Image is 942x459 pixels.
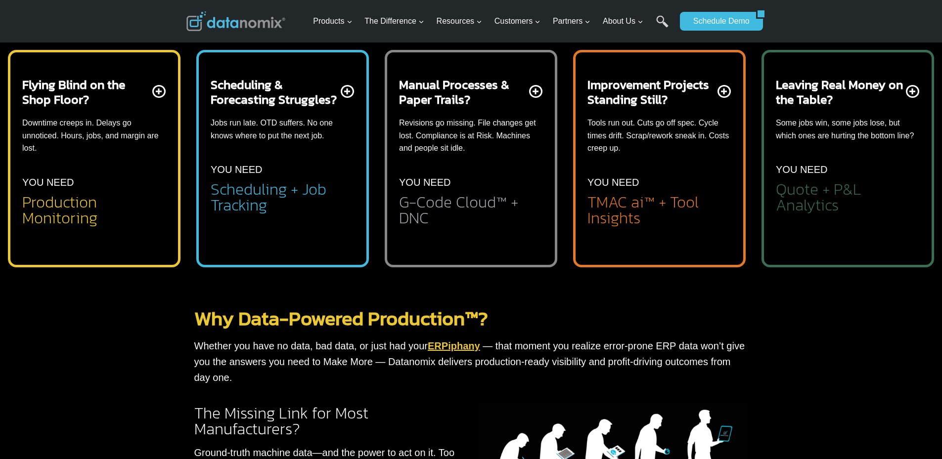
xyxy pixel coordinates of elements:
[22,77,150,107] h2: Flying Blind on the Shop Floor?
[194,303,488,333] a: Why Data-Powered Production™?
[680,12,756,31] a: Schedule Demo
[587,174,639,190] p: YOU NEED
[5,284,164,454] iframe: Popup CTA
[211,181,355,213] h2: Scheduling + Job Tracking
[399,174,450,190] p: YOU NEED
[776,77,904,107] h2: Leaving Real Money on the Table?
[22,117,166,155] p: Downtime creeps in. Delays go unnoticed. Hours, jobs, and margin are lost.
[587,194,731,226] h2: TMAC ai™ + Tool Insights
[223,41,267,50] span: Phone number
[776,117,920,142] p: Some jobs win, some jobs lose, but which ones are hurting the bottom line?
[776,162,827,177] p: YOU NEED
[135,220,167,227] a: Privacy Policy
[587,117,731,155] p: Tools run out. Cuts go off spec. Cycle times drift. Scrap/rework sneak in. Costs creep up.
[399,77,527,107] h2: Manual Processes & Paper Trails?
[309,5,675,38] nav: Primary Navigation
[364,15,424,28] span: The Difference
[186,11,285,31] img: Datanomix
[399,194,543,226] h2: G-Code Cloud™ + DNC
[603,15,643,28] span: About Us
[776,181,920,213] h2: Quote + P&L Analytics
[211,77,339,107] h2: Scheduling & Forecasting Struggles?
[893,412,942,459] iframe: Chat Widget
[194,405,463,437] h2: The Missing Link for Most Manufacturers?
[399,117,543,155] p: Revisions go missing. File changes get lost. Compliance is at Risk. Machines and people sit idle.
[223,122,261,131] span: State/Region
[437,15,482,28] span: Resources
[313,15,352,28] span: Products
[587,77,716,107] h2: Improvement Projects Standing Still?
[194,338,748,385] p: Whether you have no data, bad data, or just had your — that moment you realize error-prone ERP da...
[111,220,126,227] a: Terms
[211,117,355,142] p: Jobs run late. OTD suffers. No one knows where to put the next job.
[428,340,480,351] a: ERPiphany
[22,194,166,226] h2: Production Monitoring
[656,15,669,38] a: Search
[223,0,254,9] span: Last Name
[22,174,74,190] p: YOU NEED
[211,162,262,177] p: YOU NEED
[494,15,540,28] span: Customers
[553,15,590,28] span: Partners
